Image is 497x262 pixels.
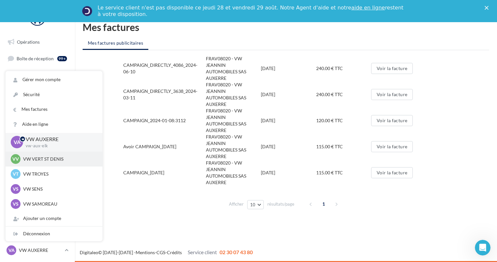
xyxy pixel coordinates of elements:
[156,250,165,255] a: CGS
[4,117,71,130] a: Médiathèque
[371,141,413,152] button: Voir la facture
[188,249,217,255] span: Service client
[23,201,95,207] p: VW SAMOREAU
[26,136,92,143] p: VW AUXERRE
[206,134,261,160] div: FRAV08020 - VW JEANNIN AUTOMOBILES SAS AUXERRE
[250,202,256,207] span: 10
[316,117,371,124] div: 120.00 € TTC
[6,211,102,226] div: Ajouter un compte
[6,87,102,102] a: Sécurité
[98,5,405,18] div: Le service client n'est pas disponible ce jeudi 28 et vendredi 29 août. Notre Agent d'aide et not...
[4,68,71,82] a: Visibilité en ligne
[371,63,413,74] button: Voir la facture
[123,62,206,75] div: CAMPAIGN_DIRECTLY_4086_2024-06-10
[19,247,62,254] p: VW AUXERRE
[57,56,67,61] div: 99+
[80,250,98,255] a: Digitaleo
[261,143,316,150] div: [DATE]
[17,55,54,61] span: Boîte de réception
[371,115,413,126] button: Voir la facture
[83,22,489,32] h1: Mes factures
[26,143,92,149] p: vw-aux-elk
[23,171,95,177] p: VW TROYES
[123,88,206,101] div: CAMPAIGN_DIRECTLY_3638_2024-03-11
[167,250,182,255] a: Crédits
[4,149,71,168] a: PLV et print personnalisable
[82,6,92,16] img: Profile image for Service-Client
[12,156,19,162] span: VV
[261,169,316,176] div: [DATE]
[4,171,71,190] a: Campagnes DataOnDemand
[267,201,294,207] span: résultats/page
[316,143,371,150] div: 115.00 € TTC
[80,250,253,255] span: © [DATE]-[DATE] - - -
[220,249,253,255] span: 02 30 07 43 80
[247,200,264,209] button: 10
[206,81,261,108] div: FRAV08020 - VW JEANNIN AUTOMOBILES SAS AUXERRE
[123,117,206,124] div: CAMPAIGN_2024-01-08:3112
[136,250,155,255] a: Mentions
[4,35,71,49] a: Opérations
[6,72,102,87] a: Gérer mon compte
[261,65,316,72] div: [DATE]
[17,39,40,45] span: Opérations
[6,226,102,241] div: Déconnexion
[14,138,20,146] span: VA
[123,169,206,176] div: CAMPAIGN_[DATE]
[23,186,95,192] p: VW SENS
[475,240,490,255] iframe: Intercom live chat
[261,117,316,124] div: [DATE]
[13,201,19,207] span: VS
[318,199,329,209] span: 1
[5,244,70,256] a: VA VW AUXERRE
[371,89,413,100] button: Voir la facture
[13,186,19,192] span: VS
[229,201,244,207] span: Afficher
[351,5,385,11] a: aide en ligne
[4,84,71,98] a: Campagnes
[4,133,71,147] a: Calendrier
[4,101,71,114] a: Contacts
[261,91,316,98] div: [DATE]
[206,160,261,186] div: FRAV08020 - VW JEANNIN AUTOMOBILES SAS AUXERRE
[206,55,261,81] div: FRAV08020 - VW JEANNIN AUTOMOBILES SAS AUXERRE
[316,169,371,176] div: 115.00 € TTC
[316,65,371,72] div: 240.00 € TTC
[6,102,102,117] a: Mes factures
[485,6,491,10] div: Fermer
[23,156,95,162] p: VW VERT ST DENIS
[6,117,102,132] a: Aide en ligne
[4,51,71,65] a: Boîte de réception99+
[206,108,261,134] div: FRAV08020 - VW JEANNIN AUTOMOBILES SAS AUXERRE
[316,91,371,98] div: 240.00 € TTC
[123,143,206,150] div: Avoir CAMPAIGN_[DATE]
[371,167,413,178] button: Voir la facture
[8,247,15,254] span: VA
[13,171,19,177] span: VT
